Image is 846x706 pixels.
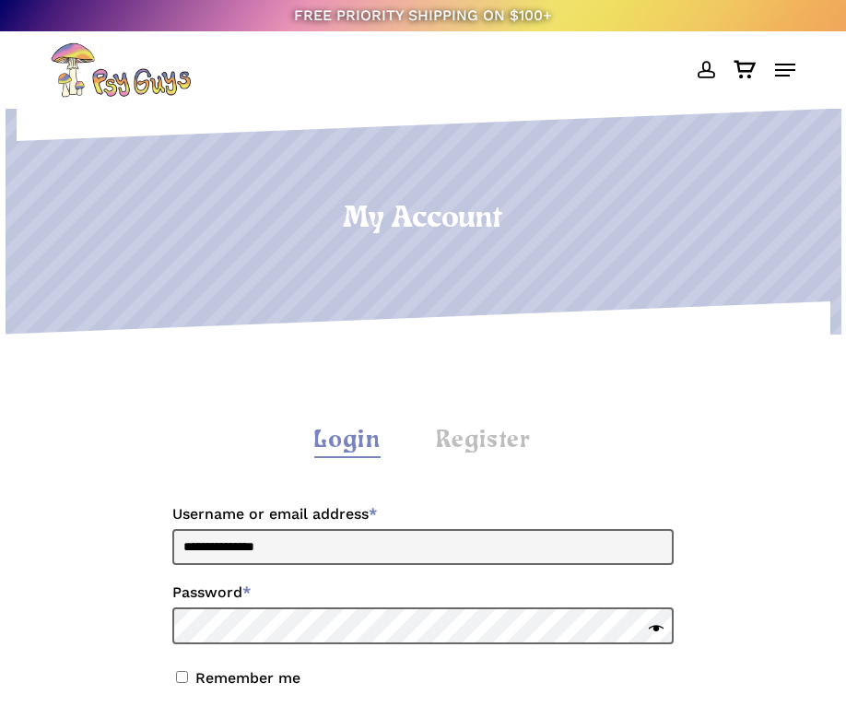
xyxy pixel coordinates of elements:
[436,425,531,457] div: Register
[724,42,766,98] a: Cart
[314,425,381,457] div: Login
[172,500,674,529] label: Username or email address
[51,42,191,98] img: PsyGuys
[172,578,674,607] label: Password
[775,61,795,79] a: Navigation Menu
[195,669,300,687] label: Remember me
